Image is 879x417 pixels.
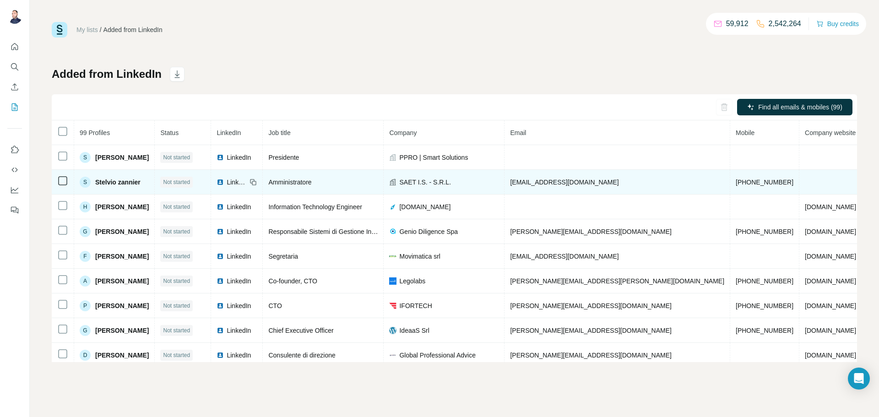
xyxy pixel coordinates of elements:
[80,251,91,262] div: F
[52,22,67,38] img: Surfe Logo
[80,129,110,136] span: 99 Profiles
[227,276,251,286] span: LinkedIn
[389,203,396,211] img: company-logo
[805,352,856,359] span: [DOMAIN_NAME]
[7,162,22,178] button: Use Surfe API
[227,351,251,360] span: LinkedIn
[80,325,91,336] div: G
[399,252,440,261] span: Movimatica srl
[80,276,91,287] div: A
[100,25,102,34] li: /
[163,203,190,211] span: Not started
[769,18,801,29] p: 2,542,264
[736,327,793,334] span: [PHONE_NUMBER]
[163,178,190,186] span: Not started
[217,179,224,186] img: LinkedIn logo
[736,129,754,136] span: Mobile
[848,368,870,390] div: Open Intercom Messenger
[217,277,224,285] img: LinkedIn logo
[217,228,224,235] img: LinkedIn logo
[510,129,526,136] span: Email
[163,302,190,310] span: Not started
[805,277,856,285] span: [DOMAIN_NAME]
[217,154,224,161] img: LinkedIn logo
[399,326,429,335] span: IdeaaS Srl
[227,326,251,335] span: LinkedIn
[217,327,224,334] img: LinkedIn logo
[268,203,362,211] span: Information Technology Engineer
[736,179,793,186] span: [PHONE_NUMBER]
[389,253,396,260] img: company-logo
[95,326,149,335] span: [PERSON_NAME]
[163,326,190,335] span: Not started
[7,9,22,24] img: Avatar
[510,302,671,309] span: [PERSON_NAME][EMAIL_ADDRESS][DOMAIN_NAME]
[805,228,856,235] span: [DOMAIN_NAME]
[805,302,856,309] span: [DOMAIN_NAME]
[7,141,22,158] button: Use Surfe on LinkedIn
[510,327,671,334] span: [PERSON_NAME][EMAIL_ADDRESS][DOMAIN_NAME]
[268,154,299,161] span: Presidente
[726,18,749,29] p: 59,912
[399,153,468,162] span: PPRO | Smart Solutions
[95,301,149,310] span: [PERSON_NAME]
[399,351,476,360] span: Global Professional Advice
[399,202,450,211] span: [DOMAIN_NAME]
[816,17,859,30] button: Buy credits
[399,276,425,286] span: Legolabs
[95,252,149,261] span: [PERSON_NAME]
[163,277,190,285] span: Not started
[389,129,417,136] span: Company
[399,301,432,310] span: IFORTECH
[736,228,793,235] span: [PHONE_NUMBER]
[95,153,149,162] span: [PERSON_NAME]
[163,153,190,162] span: Not started
[80,350,91,361] div: D
[268,327,333,334] span: Chief Executive Officer
[268,129,290,136] span: Job title
[389,302,396,309] img: company-logo
[80,177,91,188] div: S
[510,253,619,260] span: [EMAIL_ADDRESS][DOMAIN_NAME]
[7,38,22,55] button: Quick start
[163,227,190,236] span: Not started
[736,302,793,309] span: [PHONE_NUMBER]
[217,129,241,136] span: LinkedIn
[80,152,91,163] div: S
[510,228,671,235] span: [PERSON_NAME][EMAIL_ADDRESS][DOMAIN_NAME]
[227,301,251,310] span: LinkedIn
[80,226,91,237] div: G
[399,178,451,187] span: SAET I.S. - S.R.L.
[510,179,619,186] span: [EMAIL_ADDRESS][DOMAIN_NAME]
[80,300,91,311] div: P
[268,228,389,235] span: Responsabile Sistemi di Gestione Integrati
[95,178,141,187] span: Stelvio zannier
[268,277,317,285] span: Co-founder, CTO
[95,202,149,211] span: [PERSON_NAME]
[389,352,396,359] img: company-logo
[217,352,224,359] img: LinkedIn logo
[217,302,224,309] img: LinkedIn logo
[389,327,396,334] img: company-logo
[217,203,224,211] img: LinkedIn logo
[268,352,335,359] span: Consulente di direzione
[805,327,856,334] span: [DOMAIN_NAME]
[268,253,298,260] span: Segretaria
[7,202,22,218] button: Feedback
[163,351,190,359] span: Not started
[76,26,98,33] a: My lists
[80,201,91,212] div: H
[510,352,671,359] span: [PERSON_NAME][EMAIL_ADDRESS][DOMAIN_NAME]
[7,99,22,115] button: My lists
[805,129,856,136] span: Company website
[268,302,282,309] span: CTO
[95,351,149,360] span: [PERSON_NAME]
[737,99,852,115] button: Find all emails & mobiles (99)
[389,228,396,235] img: company-logo
[7,59,22,75] button: Search
[510,277,724,285] span: [PERSON_NAME][EMAIL_ADDRESS][PERSON_NAME][DOMAIN_NAME]
[95,276,149,286] span: [PERSON_NAME]
[399,227,458,236] span: Genio Diligence Spa
[227,227,251,236] span: LinkedIn
[217,253,224,260] img: LinkedIn logo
